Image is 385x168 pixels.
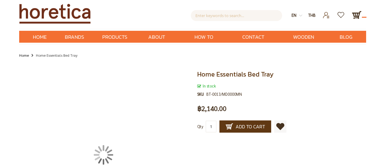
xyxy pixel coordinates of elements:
img: dropdown-icon.svg [299,14,302,17]
li: Home Essentials Bed Tray [30,52,78,59]
img: Horetica.com [19,4,91,24]
a: Brands [56,31,93,43]
div: BT-0013/MD0000MN [206,91,242,98]
a: Wooden Crate [277,31,331,43]
a: Login [319,10,334,15]
span: Contact Us [239,31,267,56]
a: Wishlist [334,10,349,15]
a: Add to Wish List [274,120,286,133]
span: THB [308,13,316,18]
span: How to Order [187,31,221,56]
img: Loading... [94,145,113,165]
span: ฿2,140.00 [197,105,226,112]
button: Add to Cart [219,120,271,133]
span: Products [102,31,127,43]
a: Blog [331,31,362,43]
span: Qty [197,124,203,129]
span: In stock [197,83,216,88]
a: About Us [136,31,178,43]
span: Add to Cart [226,123,265,130]
a: Home [19,52,29,59]
strong: SKU [197,91,206,98]
a: Products [93,31,136,43]
span: Brands [65,31,84,43]
a: Home [24,31,56,43]
span: About Us [145,31,169,56]
span: Home Essentials Bed Tray [197,69,274,79]
a: Contact Us [230,31,276,43]
span: Wooden Crate [286,31,321,56]
span: Home [33,33,47,41]
span: en [292,13,296,18]
div: Availability [197,83,366,89]
a: How to Order [177,31,230,43]
span: Blog [340,31,352,43]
